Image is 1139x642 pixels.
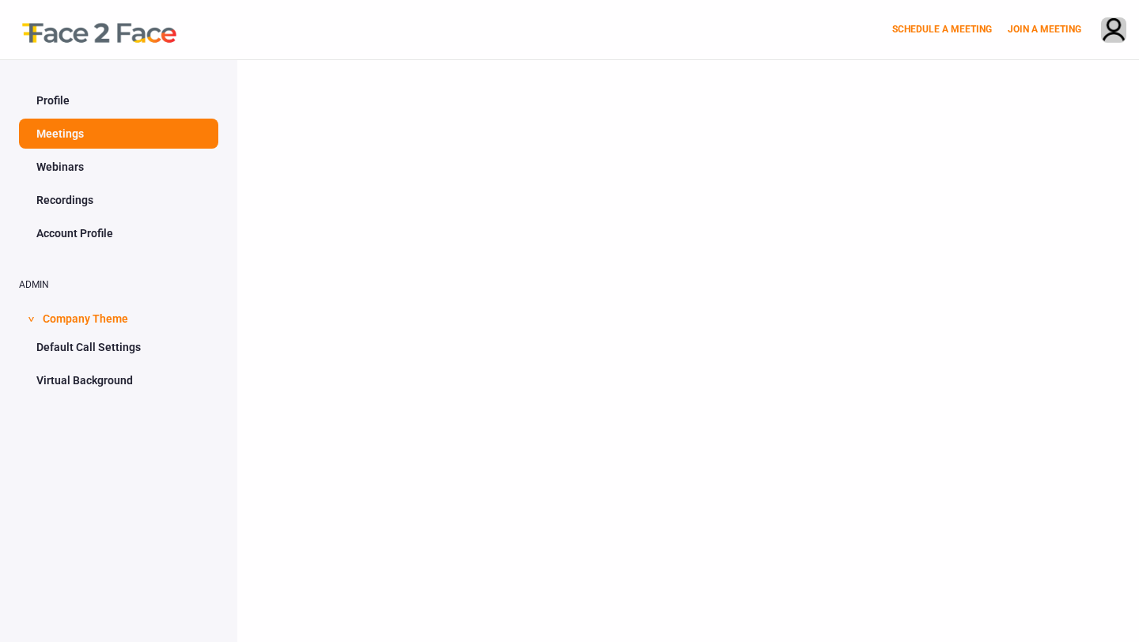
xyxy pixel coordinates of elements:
[19,119,218,149] a: Meetings
[19,218,218,248] a: Account Profile
[19,365,218,395] a: Virtual Background
[19,85,218,115] a: Profile
[23,316,39,322] span: >
[1008,24,1081,35] a: JOIN A MEETING
[43,302,128,332] span: Company Theme
[19,332,218,362] a: Default Call Settings
[892,24,992,35] a: SCHEDULE A MEETING
[19,152,218,182] a: Webinars
[1102,18,1126,44] img: avatar.710606db.png
[19,280,218,290] h2: ADMIN
[19,185,218,215] a: Recordings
